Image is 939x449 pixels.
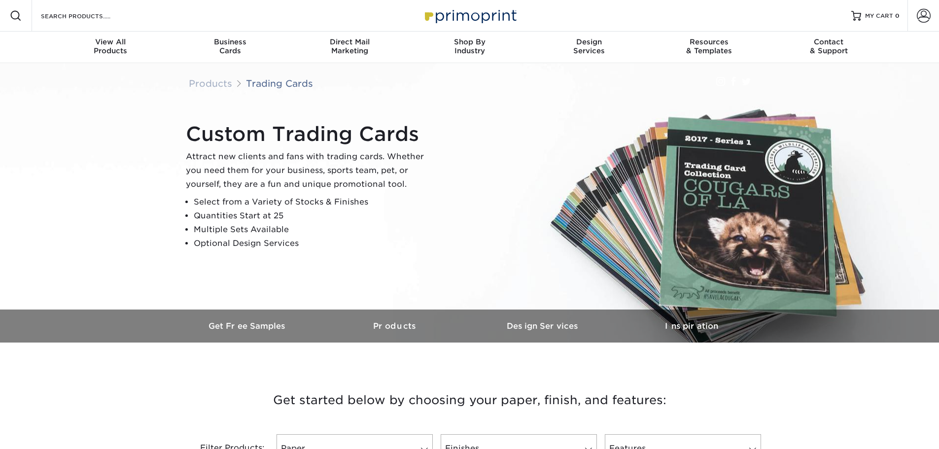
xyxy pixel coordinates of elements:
[649,37,769,46] span: Resources
[174,310,322,343] a: Get Free Samples
[769,37,889,55] div: & Support
[186,122,432,146] h1: Custom Trading Cards
[194,195,432,209] li: Select from a Variety of Stocks & Finishes
[322,321,470,331] h3: Products
[51,32,171,63] a: View AllProducts
[649,32,769,63] a: Resources& Templates
[40,10,136,22] input: SEARCH PRODUCTS.....
[470,310,618,343] a: Design Services
[290,37,410,46] span: Direct Mail
[769,32,889,63] a: Contact& Support
[246,78,313,89] a: Trading Cards
[194,209,432,223] li: Quantities Start at 25
[51,37,171,55] div: Products
[618,310,765,343] a: Inspiration
[194,223,432,237] li: Multiple Sets Available
[618,321,765,331] h3: Inspiration
[410,37,529,55] div: Industry
[410,37,529,46] span: Shop By
[170,32,290,63] a: BusinessCards
[170,37,290,55] div: Cards
[290,32,410,63] a: Direct MailMarketing
[769,37,889,46] span: Contact
[194,237,432,250] li: Optional Design Services
[470,321,618,331] h3: Design Services
[529,37,649,46] span: Design
[529,32,649,63] a: DesignServices
[51,37,171,46] span: View All
[189,78,232,89] a: Products
[181,378,758,422] h3: Get started below by choosing your paper, finish, and features:
[174,321,322,331] h3: Get Free Samples
[649,37,769,55] div: & Templates
[420,5,519,26] img: Primoprint
[170,37,290,46] span: Business
[529,37,649,55] div: Services
[865,12,893,20] span: MY CART
[186,150,432,191] p: Attract new clients and fans with trading cards. Whether you need them for your business, sports ...
[410,32,529,63] a: Shop ByIndustry
[895,12,900,19] span: 0
[322,310,470,343] a: Products
[290,37,410,55] div: Marketing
